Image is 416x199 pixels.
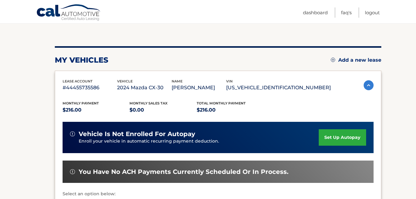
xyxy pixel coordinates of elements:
[63,101,99,105] span: Monthly Payment
[63,83,117,92] p: #44455735586
[172,79,182,83] span: name
[117,83,172,92] p: 2024 Mazda CX-30
[79,130,195,138] span: vehicle is not enrolled for autopay
[226,79,233,83] span: vin
[197,106,264,114] p: $216.00
[79,168,288,176] span: You have no ACH payments currently scheduled or in process.
[79,138,319,145] p: Enroll your vehicle in automatic recurring payment deduction.
[129,101,168,105] span: Monthly sales Tax
[303,7,328,18] a: Dashboard
[226,83,331,92] p: [US_VEHICLE_IDENTIFICATION_NUMBER]
[70,131,75,136] img: alert-white.svg
[364,80,374,90] img: accordion-active.svg
[70,169,75,174] img: alert-white.svg
[365,7,380,18] a: Logout
[55,55,108,65] h2: my vehicles
[197,101,246,105] span: Total Monthly Payment
[129,106,197,114] p: $0.00
[36,4,101,22] a: Cal Automotive
[117,79,133,83] span: vehicle
[63,190,374,198] p: Select an option below:
[331,58,335,62] img: add.svg
[63,79,93,83] span: lease account
[331,57,381,63] a: Add a new lease
[319,129,366,146] a: set up autopay
[63,106,130,114] p: $216.00
[341,7,352,18] a: FAQ's
[172,83,226,92] p: [PERSON_NAME]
